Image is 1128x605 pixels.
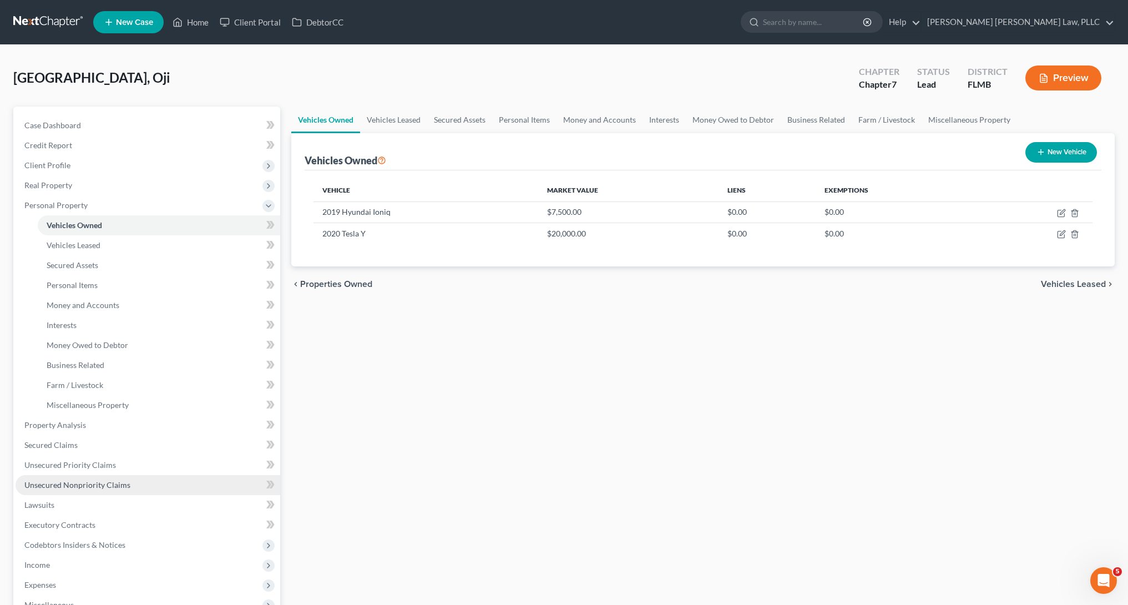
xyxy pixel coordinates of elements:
span: Personal Property [24,200,88,210]
button: New Vehicle [1025,142,1097,163]
span: Secured Assets [47,260,98,270]
a: Personal Items [38,275,280,295]
td: $0.00 [719,201,816,223]
a: Farm / Livestock [852,107,922,133]
button: chevron_left Properties Owned [291,280,372,289]
button: Vehicles Leased chevron_right [1041,280,1115,289]
a: Farm / Livestock [38,375,280,395]
th: Market Value [538,179,718,201]
a: Business Related [781,107,852,133]
span: Client Profile [24,160,70,170]
a: Interests [38,315,280,335]
td: 2019 Hyundai Ioniq [313,201,538,223]
a: Personal Items [492,107,557,133]
span: Property Analysis [24,420,86,430]
span: Codebtors Insiders & Notices [24,540,125,549]
span: 7 [892,79,897,89]
span: Business Related [47,360,104,370]
span: 5 [1113,567,1122,576]
a: Interests [643,107,686,133]
a: Lawsuits [16,495,280,515]
a: Money and Accounts [38,295,280,315]
td: $20,000.00 [538,223,718,244]
a: DebtorCC [286,12,349,32]
span: [GEOGRAPHIC_DATA], Oji [13,69,170,85]
a: Help [883,12,920,32]
a: Secured Claims [16,435,280,455]
div: Chapter [859,78,899,91]
a: Property Analysis [16,415,280,435]
a: Executory Contracts [16,515,280,535]
a: Secured Assets [427,107,492,133]
span: New Case [116,18,153,27]
span: Secured Claims [24,440,78,450]
a: Vehicles Leased [360,107,427,133]
a: Secured Assets [38,255,280,275]
a: Business Related [38,355,280,375]
th: Exemptions [816,179,977,201]
span: Money and Accounts [47,300,119,310]
span: Unsecured Priority Claims [24,460,116,470]
span: Farm / Livestock [47,380,103,390]
td: 2020 Tesla Y [313,223,538,244]
span: Lawsuits [24,500,54,510]
span: Income [24,560,50,569]
th: Vehicle [313,179,538,201]
a: Unsecured Priority Claims [16,455,280,475]
td: $0.00 [816,201,977,223]
i: chevron_left [291,280,300,289]
iframe: Intercom live chat [1090,567,1117,594]
a: Case Dashboard [16,115,280,135]
a: Money Owed to Debtor [686,107,781,133]
a: Money and Accounts [557,107,643,133]
span: Unsecured Nonpriority Claims [24,480,130,490]
button: Preview [1025,65,1101,90]
span: Vehicles Owned [47,220,102,230]
a: Miscellaneous Property [922,107,1017,133]
span: Properties Owned [300,280,372,289]
div: District [968,65,1008,78]
div: FLMB [968,78,1008,91]
i: chevron_right [1106,280,1115,289]
a: Unsecured Nonpriority Claims [16,475,280,495]
span: Expenses [24,580,56,589]
span: Credit Report [24,140,72,150]
td: $7,500.00 [538,201,718,223]
a: Miscellaneous Property [38,395,280,415]
span: Executory Contracts [24,520,95,530]
span: Personal Items [47,280,98,290]
div: Chapter [859,65,899,78]
a: Home [167,12,214,32]
a: Credit Report [16,135,280,155]
span: Interests [47,320,77,330]
div: Lead [917,78,950,91]
span: Real Property [24,180,72,190]
div: Status [917,65,950,78]
a: [PERSON_NAME] [PERSON_NAME] Law, PLLC [922,12,1114,32]
span: Money Owed to Debtor [47,340,128,350]
a: Money Owed to Debtor [38,335,280,355]
td: $0.00 [719,223,816,244]
a: Vehicles Owned [38,215,280,235]
input: Search by name... [763,12,864,32]
span: Vehicles Leased [1041,280,1106,289]
span: Miscellaneous Property [47,400,129,410]
td: $0.00 [816,223,977,244]
th: Liens [719,179,816,201]
a: Vehicles Owned [291,107,360,133]
a: Vehicles Leased [38,235,280,255]
span: Vehicles Leased [47,240,100,250]
a: Client Portal [214,12,286,32]
div: Vehicles Owned [305,154,386,167]
span: Case Dashboard [24,120,81,130]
